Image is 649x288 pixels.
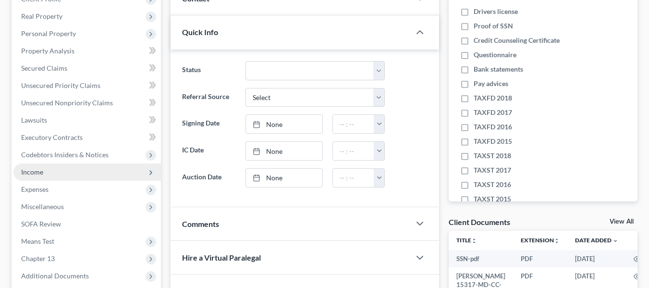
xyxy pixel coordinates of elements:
span: TAXST 2015 [474,194,511,204]
span: Chapter 13 [21,254,55,263]
span: Additional Documents [21,272,89,280]
span: Hire a Virtual Paralegal [182,253,261,262]
label: Auction Date [177,168,241,188]
a: Unsecured Nonpriority Claims [13,94,161,112]
label: Referral Source [177,88,241,107]
a: Secured Claims [13,60,161,77]
a: Titleunfold_more [456,237,477,244]
a: None [246,169,322,187]
a: Extensionunfold_more [521,237,560,244]
td: [DATE] [567,250,626,267]
input: -- : -- [333,169,374,187]
span: TAXFD 2016 [474,122,512,132]
i: unfold_more [471,238,477,244]
a: Property Analysis [13,42,161,60]
label: Signing Date [177,114,241,134]
span: SOFA Review [21,220,61,228]
input: -- : -- [333,115,374,133]
a: View All [610,218,634,225]
span: Questionnaire [474,50,516,60]
a: Executory Contracts [13,129,161,146]
a: Date Added expand_more [575,237,618,244]
span: Proof of SSN [474,21,513,31]
span: TAXFD 2015 [474,137,512,146]
a: SOFA Review [13,215,161,233]
a: None [246,142,322,160]
span: Miscellaneous [21,202,64,211]
span: Income [21,168,43,176]
a: Lawsuits [13,112,161,129]
span: Comments [182,219,219,228]
span: Expenses [21,185,49,193]
span: Unsecured Priority Claims [21,81,100,89]
span: Personal Property [21,29,76,38]
span: Bank statements [474,64,523,74]
i: expand_more [612,238,618,244]
span: TAXFD 2018 [474,93,512,103]
span: TAXST 2018 [474,151,511,161]
span: Lawsuits [21,116,47,124]
span: Secured Claims [21,64,67,72]
td: PDF [513,250,567,267]
span: Pay advices [474,79,508,88]
label: IC Date [177,141,241,161]
span: Means Test [21,237,54,245]
span: Quick Info [182,27,218,37]
label: Status [177,61,241,80]
span: Codebtors Insiders & Notices [21,150,109,159]
span: TAXST 2017 [474,165,511,175]
span: Drivers license [474,7,518,16]
td: SSN-pdf [449,250,513,267]
div: Client Documents [449,217,510,227]
span: Unsecured Nonpriority Claims [21,99,113,107]
span: TAXST 2016 [474,180,511,189]
span: Property Analysis [21,47,74,55]
input: -- : -- [333,142,374,160]
i: unfold_more [554,238,560,244]
a: Unsecured Priority Claims [13,77,161,94]
span: TAXFD 2017 [474,108,512,117]
span: Executory Contracts [21,133,83,141]
span: Real Property [21,12,62,20]
a: None [246,115,322,133]
span: Credit Counseling Certificate [474,36,560,45]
